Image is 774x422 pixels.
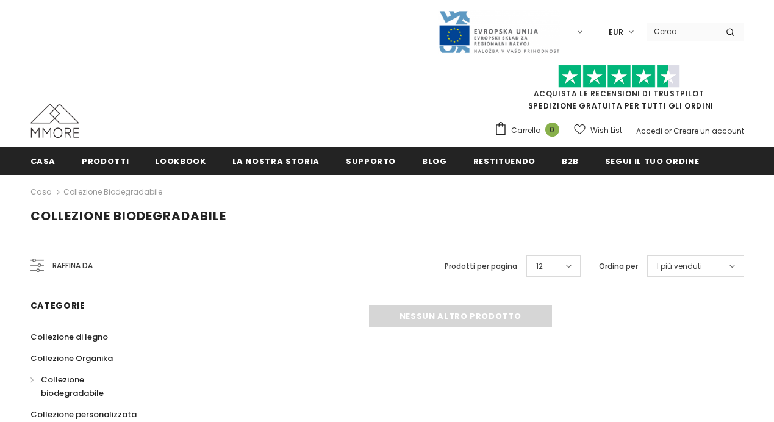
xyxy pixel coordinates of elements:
[52,259,93,273] span: Raffina da
[545,123,559,137] span: 0
[438,26,560,37] a: Javni Razpis
[599,260,638,273] label: Ordina per
[155,156,206,167] span: Lookbook
[232,156,320,167] span: La nostra storia
[473,156,536,167] span: Restituendo
[155,147,206,174] a: Lookbook
[30,104,79,138] img: Casi MMORE
[494,70,744,111] span: SPEDIZIONE GRATUITA PER TUTTI GLI ORDINI
[562,147,579,174] a: B2B
[30,147,56,174] a: Casa
[30,156,56,167] span: Casa
[30,369,145,404] a: Collezione biodegradabile
[438,10,560,54] img: Javni Razpis
[30,352,113,364] span: Collezione Organika
[41,374,104,399] span: Collezione biodegradabile
[647,23,717,40] input: Search Site
[422,156,447,167] span: Blog
[30,326,108,348] a: Collezione di legno
[605,156,699,167] span: Segui il tuo ordine
[30,348,113,369] a: Collezione Organika
[536,260,543,273] span: 12
[673,126,744,136] a: Creare un account
[346,156,396,167] span: supporto
[534,88,704,99] a: Acquista le recensioni di TrustPilot
[664,126,672,136] span: or
[82,156,129,167] span: Prodotti
[590,124,622,137] span: Wish List
[30,185,52,199] a: Casa
[473,147,536,174] a: Restituendo
[63,187,162,197] a: Collezione biodegradabile
[494,121,565,140] a: Carrello 0
[657,260,702,273] span: I più venduti
[562,156,579,167] span: B2B
[30,409,137,420] span: Collezione personalizzata
[232,147,320,174] a: La nostra storia
[558,65,680,88] img: Fidati di Pilot Stars
[445,260,517,273] label: Prodotti per pagina
[605,147,699,174] a: Segui il tuo ordine
[574,120,622,141] a: Wish List
[636,126,662,136] a: Accedi
[82,147,129,174] a: Prodotti
[346,147,396,174] a: supporto
[30,207,226,224] span: Collezione biodegradabile
[609,26,623,38] span: EUR
[511,124,540,137] span: Carrello
[422,147,447,174] a: Blog
[30,331,108,343] span: Collezione di legno
[30,299,85,312] span: Categorie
